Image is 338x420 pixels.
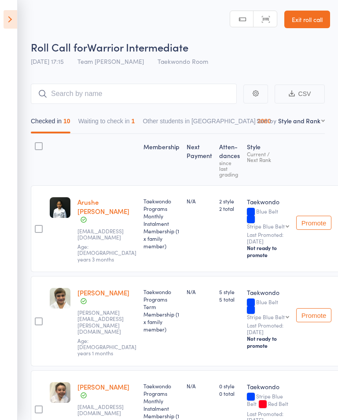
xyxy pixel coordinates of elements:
[247,244,289,258] div: Not ready to promote
[187,288,212,295] div: N/A
[77,228,135,241] small: h.priya16@gmail.com
[257,116,276,125] label: Sort by
[247,197,289,206] div: Taekwondo
[77,57,144,66] span: Team [PERSON_NAME]
[247,314,285,320] div: Stripe Blue Belt
[247,232,289,244] small: Last Promoted: [DATE]
[143,113,271,133] button: Other students in [GEOGRAPHIC_DATA]2080
[63,118,70,125] div: 10
[247,393,289,408] div: Stripe Blue Belt
[31,84,237,104] input: Search by name
[219,390,240,397] span: 0 total
[77,197,129,216] a: Arushe [PERSON_NAME]
[140,138,183,181] div: Membership
[219,205,240,212] span: 2 total
[296,216,331,230] button: Promote
[31,40,87,54] span: Roll Call for
[77,382,129,391] a: [PERSON_NAME]
[87,40,188,54] span: Warrior Intermediate
[247,208,289,229] div: Blue Belt
[268,400,288,407] span: Red Belt
[284,11,330,28] a: Exit roll call
[183,138,216,181] div: Next Payment
[77,243,136,263] span: Age: [DEMOGRAPHIC_DATA] years 3 months
[132,118,135,125] div: 1
[31,113,70,133] button: Checked in10
[216,138,243,181] div: Atten­dances
[50,197,70,218] img: image1714176198.png
[247,288,289,297] div: Taekwondo
[77,404,135,416] small: chrisaspo43@gmail.com
[219,160,240,177] div: since last grading
[296,308,331,322] button: Promote
[143,197,180,250] div: Taekwondo Programs Monthly Instalment Membership (1 x family member)
[219,295,240,303] span: 5 total
[77,337,136,357] span: Age: [DEMOGRAPHIC_DATA] years 1 months
[143,288,180,333] div: Taekwondo Programs Term Membership (1 x family member)
[219,382,240,390] span: 0 style
[187,382,212,390] div: N/A
[243,138,293,181] div: Style
[247,299,289,320] div: Blue Belt
[219,197,240,205] span: 2 style
[31,57,64,66] span: [DATE] 17:15
[219,288,240,295] span: 5 style
[158,57,208,66] span: Taekwondo Room
[50,288,70,309] img: image1665637433.png
[78,113,135,133] button: Waiting to check in1
[247,382,289,391] div: Taekwondo
[247,322,289,335] small: Last Promoted: [DATE]
[77,288,129,297] a: [PERSON_NAME]
[247,223,285,229] div: Stripe Blue Belt
[187,197,212,205] div: N/A
[50,382,70,403] img: image1659074514.png
[247,151,289,162] div: Current / Next Rank
[247,335,289,349] div: Not ready to promote
[77,309,135,335] small: andrea.andric.88@gmail.com
[275,85,325,103] button: CSV
[278,116,320,125] div: Style and Rank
